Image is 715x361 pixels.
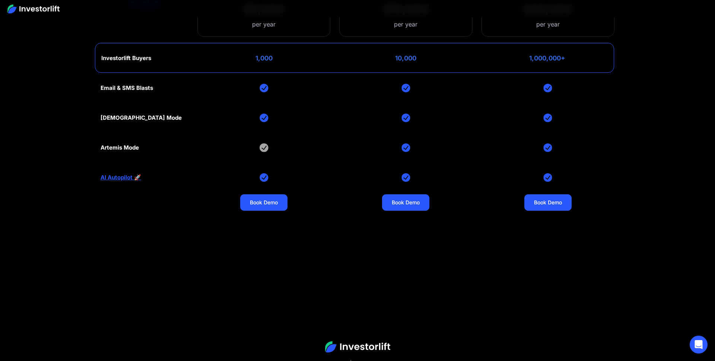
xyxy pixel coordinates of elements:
div: 1,000,000+ [529,54,565,62]
a: Book Demo [240,194,287,211]
div: Open Intercom Messenger [690,336,708,354]
div: Artemis Mode [101,144,139,151]
div: per year [394,20,417,29]
div: [DEMOGRAPHIC_DATA] Mode [101,114,182,121]
a: AI Autopilot 🚀 [101,174,141,181]
a: Book Demo [382,194,429,211]
div: 1,000 [255,54,273,62]
a: Book Demo [524,194,572,211]
div: per year [536,20,560,29]
div: Email & SMS Blasts [101,85,153,91]
div: per year [243,20,285,29]
div: Investorlift Buyers [101,55,151,62]
div: 10,000 [395,54,416,62]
